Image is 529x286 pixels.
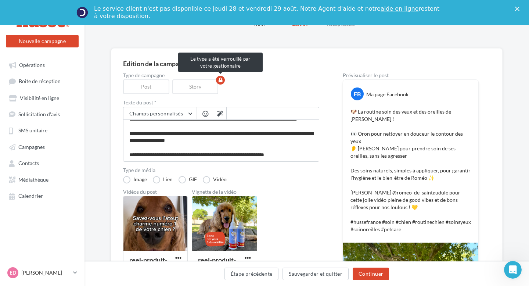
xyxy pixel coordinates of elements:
label: Type de média [123,168,319,173]
iframe: Intercom live chat [504,261,522,279]
span: Campagnes [18,144,45,150]
button: Champs personnalisés [123,107,197,120]
span: SMS unitaire [18,128,47,134]
button: Nouvelle campagne [6,35,79,47]
a: Sollicitation d'avis [4,107,80,121]
div: reel-produit-husse-soin-hygiene-oro... [129,256,169,279]
label: Image [123,176,147,183]
div: Prévisualiser le post [343,73,479,78]
a: aide en ligne [381,5,418,12]
button: Sauvegarder et quitter [283,268,349,280]
img: Profile image for Service-Client [76,7,88,18]
span: Sollicitation d'avis [18,111,60,117]
p: 🐶 La routine soin des yeux et des oreilles de [PERSON_NAME] ! 👀 Oron pour nettoyer en douceur le ... [350,108,471,233]
span: Calendrier [18,193,43,199]
label: Type de campagne [123,73,319,78]
button: Continuer [353,268,389,280]
label: GIF [179,176,197,183]
a: Campagnes [4,140,80,153]
a: Visibilité en ligne [4,91,80,104]
a: ED [PERSON_NAME] [6,266,79,280]
span: Visibilité en ligne [20,95,59,101]
span: Contacts [18,160,39,167]
div: FB [351,87,364,100]
span: Opérations [19,62,45,68]
label: Vidéo [203,176,227,183]
div: Le type a été verrouillé par votre gestionnaire [178,53,263,72]
p: [PERSON_NAME] [21,269,70,276]
span: ED [10,269,16,276]
div: Vidéos du post [123,189,188,194]
button: Étape précédente [224,268,279,280]
a: Calendrier [4,189,80,202]
span: Médiathèque [18,176,48,183]
a: Boîte de réception [4,74,80,88]
div: Ma page Facebook [366,91,409,98]
span: Boîte de réception [19,78,61,85]
a: SMS unitaire [4,124,80,137]
span: Champs personnalisés [129,110,183,117]
label: Lien [153,176,173,183]
a: Médiathèque [4,173,80,186]
div: Édition de la campagne Facebook [123,60,490,67]
div: Fermer [515,7,522,11]
div: Le service client n'est pas disponible ce jeudi 28 et vendredi 29 août. Notre Agent d'aide et not... [94,5,441,20]
a: Opérations [4,58,80,71]
div: reel-produit-soin-hygiene-oron-ogon... [198,256,238,279]
div: Vignette de la vidéo [192,189,257,194]
label: Texte du post * [123,100,319,105]
a: Contacts [4,156,80,169]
